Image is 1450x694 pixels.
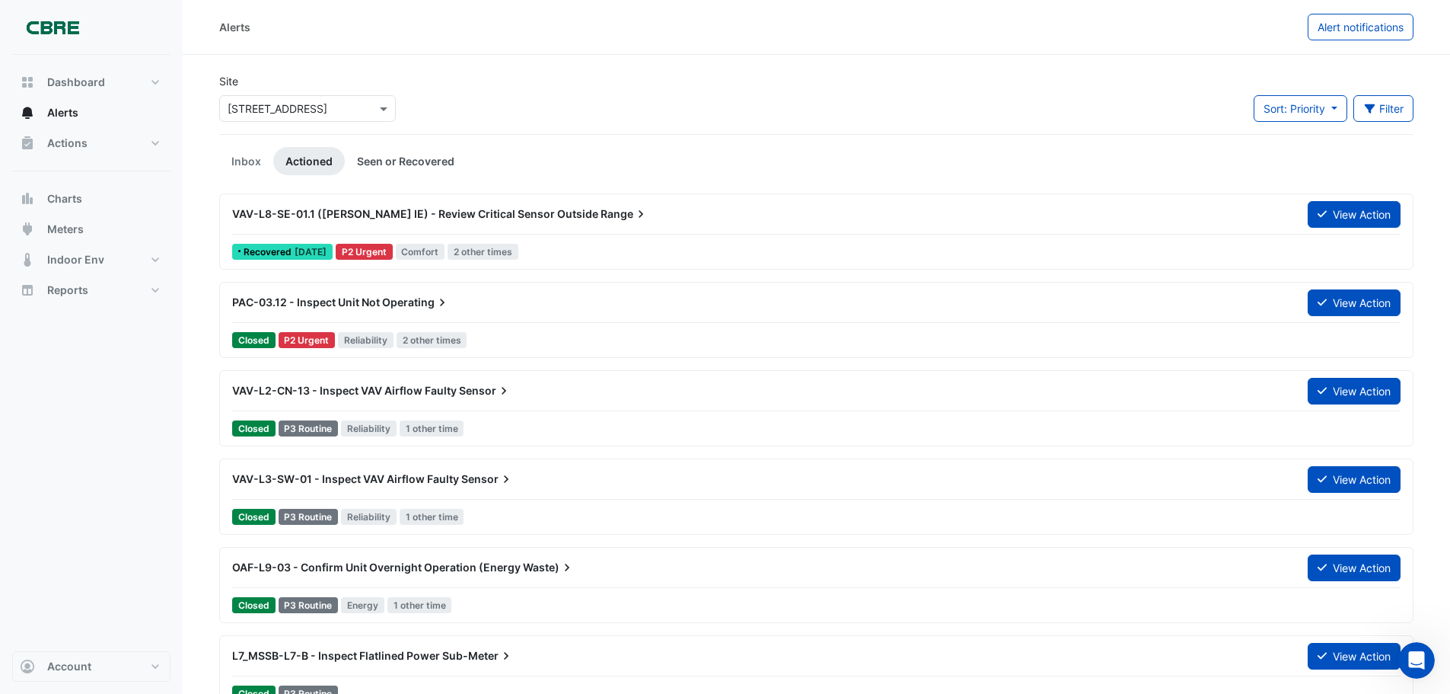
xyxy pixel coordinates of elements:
div: P3 Routine [279,509,339,525]
button: Charts [12,184,170,214]
span: Alerts [47,105,78,120]
button: Sort: Priority [1254,95,1347,122]
span: Closed [232,332,276,348]
img: Company Logo [18,12,87,43]
span: VAV-L2-CN-13 - Inspect VAV Airflow Faulty [232,384,457,397]
span: Reliability [341,421,397,437]
button: Alerts [12,98,170,128]
button: View Action [1308,643,1401,670]
span: Charts [47,191,82,206]
app-icon: Charts [20,191,35,206]
label: Site [219,73,238,89]
span: Reliability [338,332,394,348]
div: P3 Routine [279,597,339,613]
div: P3 Routine [279,421,339,437]
button: View Action [1308,289,1401,316]
button: Actions [12,128,170,158]
span: Closed [232,421,276,437]
span: Reliability [341,509,397,525]
button: Filter [1353,95,1414,122]
span: Tue 05-Aug-2025 09:15 AEST [295,246,327,257]
span: 1 other time [387,597,452,613]
span: Waste) [523,560,575,575]
span: Dashboard [47,75,105,90]
span: Sensor [461,472,514,487]
iframe: Intercom live chat [1398,642,1435,679]
div: Alerts [219,19,250,35]
span: Sub-Meter [442,648,514,664]
span: Closed [232,509,276,525]
button: View Action [1308,466,1401,493]
span: Closed [232,597,276,613]
app-icon: Meters [20,222,35,237]
span: Account [47,659,91,674]
span: Recovered [244,248,295,257]
button: Account [12,651,170,682]
span: Reports [47,283,88,298]
span: VAV-L3-SW-01 - Inspect VAV Airflow Faulty [232,472,459,485]
span: Indoor Env [47,252,104,267]
span: VAV-L8-SE-01.1 ([PERSON_NAME] IE) - Review Critical Sensor Outside [232,207,598,220]
span: Sensor [459,383,511,398]
span: 1 other time [400,509,464,525]
span: Operating [382,295,450,310]
a: Seen or Recovered [345,147,467,175]
span: Comfort [396,244,445,260]
div: P2 Urgent [279,332,336,348]
a: Actioned [273,147,345,175]
span: OAF-L9-03 - Confirm Unit Overnight Operation (Energy [232,561,521,574]
span: Sort: Priority [1264,102,1325,115]
app-icon: Alerts [20,105,35,120]
app-icon: Indoor Env [20,252,35,267]
span: Alert notifications [1318,21,1404,34]
span: 1 other time [400,421,464,437]
button: Alert notifications [1308,14,1413,40]
button: Meters [12,214,170,245]
span: 2 other times [448,244,518,260]
app-icon: Actions [20,136,35,151]
span: 2 other times [397,332,467,348]
span: Meters [47,222,84,237]
div: P2 Urgent [336,244,393,260]
button: View Action [1308,201,1401,228]
button: View Action [1308,555,1401,581]
span: PAC-03.12 - Inspect Unit Not [232,296,380,309]
app-icon: Reports [20,283,35,298]
span: Range [601,206,649,222]
button: Reports [12,275,170,305]
a: Inbox [219,147,273,175]
button: Dashboard [12,67,170,98]
span: Actions [47,136,88,151]
button: View Action [1308,378,1401,405]
span: L7_MSSB-L7-B - Inspect Flatlined Power [232,649,440,662]
button: Indoor Env [12,245,170,275]
app-icon: Dashboard [20,75,35,90]
span: Energy [341,597,384,613]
